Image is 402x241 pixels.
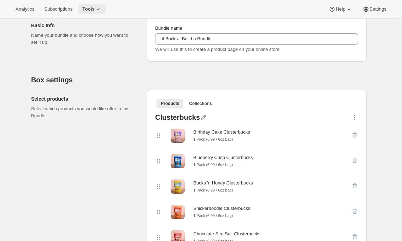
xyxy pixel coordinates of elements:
span: Settings [370,6,386,12]
button: Tools [78,4,106,14]
small: 1 Pack (6.99 / 6oz bag) [193,188,233,192]
span: We will use this to create a product page on your online store [155,47,279,52]
button: Help [324,4,356,14]
img: Snickerdoodle Clusterbucks [171,205,185,219]
div: Blueberry Crisp Clusterbucks [193,154,253,161]
h2: Select products [31,95,135,102]
div: Chocolate Sea Salt Clusterbucks [193,230,260,237]
div: Birthday Cake Clusterbucks [193,129,250,136]
button: Settings [358,4,391,14]
p: Select which products you would like offer in this Bundle. [31,105,135,119]
span: Products [161,101,179,106]
span: Collections [189,101,212,106]
img: Blueberry Crisp Clusterbucks [171,154,185,168]
h2: Basic Info [31,22,135,29]
span: Subscriptions [44,6,72,12]
div: Snickerdoodle Clusterbucks [193,205,250,212]
p: Name your bundle and choose how you want to set it up. [31,32,135,46]
img: Birthday Cake Clusterbucks [171,129,185,143]
small: 1 Pack (6.99 / 6oz bag) [193,213,233,218]
img: Bucks 'n Honey Clusterbucks [171,180,185,194]
span: Analytics [16,6,34,12]
input: ie. Smoothie box [155,33,358,45]
span: Bundle name [155,25,182,31]
small: 1 Pack (6.99 / 6oz bag) [193,137,233,141]
div: Bucks 'n Honey Clusterbucks [193,180,253,187]
span: Tools [82,6,95,12]
small: 1 Pack (6.99 / 6oz bag) [193,163,233,167]
h2: Box settings [31,76,367,84]
span: Help [336,6,345,12]
button: Analytics [11,4,39,14]
button: Subscriptions [40,4,77,14]
div: Clusterbucks [155,114,200,123]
